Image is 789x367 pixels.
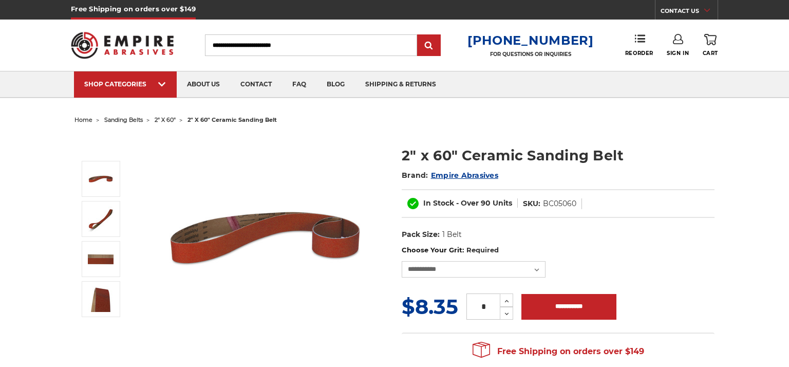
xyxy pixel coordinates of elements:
[155,116,176,123] a: 2" x 60"
[402,229,440,240] dt: Pack Size:
[703,50,718,57] span: Cart
[88,286,114,312] img: 2" x 60" - Ceramic Sanding Belt
[177,71,230,98] a: about us
[467,33,594,48] a: [PHONE_NUMBER]
[456,198,479,208] span: - Over
[402,245,715,255] label: Choose Your Grit:
[466,246,499,254] small: Required
[467,51,594,58] p: FOR QUESTIONS OR INQUIRIES
[442,229,462,240] dd: 1 Belt
[625,34,653,56] a: Reorder
[230,71,282,98] a: contact
[703,34,718,57] a: Cart
[402,294,458,319] span: $8.35
[493,198,512,208] span: Units
[419,35,439,56] input: Submit
[543,198,576,209] dd: BC05060
[88,246,114,272] img: 2" x 60" Cer Sanding Belt
[74,116,92,123] a: home
[423,198,454,208] span: In Stock
[355,71,446,98] a: shipping & returns
[88,166,114,192] img: 2" x 60" Ceramic Pipe Sanding Belt
[625,50,653,57] span: Reorder
[282,71,316,98] a: faq
[187,116,277,123] span: 2" x 60" ceramic sanding belt
[316,71,355,98] a: blog
[402,171,428,180] span: Brand:
[84,80,166,88] div: SHOP CATEGORIES
[71,25,174,65] img: Empire Abrasives
[523,198,540,209] dt: SKU:
[667,50,689,57] span: Sign In
[88,206,114,232] img: 2" x 60" Ceramic Sanding Belt
[431,171,498,180] a: Empire Abrasives
[473,341,644,362] span: Free Shipping on orders over $149
[163,135,368,340] img: 2" x 60" Ceramic Pipe Sanding Belt
[104,116,143,123] a: sanding belts
[481,198,491,208] span: 90
[402,145,715,166] h1: 2" x 60" Ceramic Sanding Belt
[661,5,718,20] a: CONTACT US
